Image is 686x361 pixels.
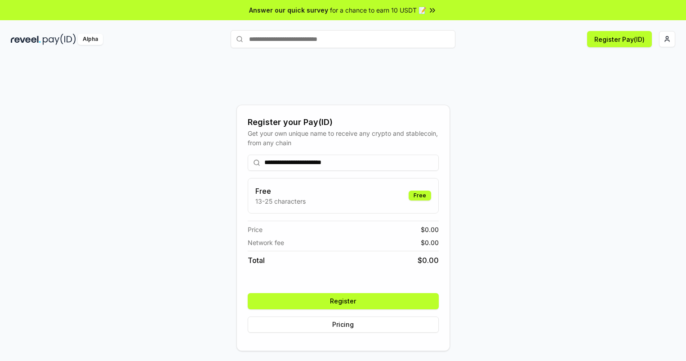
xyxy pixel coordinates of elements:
[78,34,103,45] div: Alpha
[248,129,439,147] div: Get your own unique name to receive any crypto and stablecoin, from any chain
[248,255,265,266] span: Total
[587,31,652,47] button: Register Pay(ID)
[248,293,439,309] button: Register
[421,225,439,234] span: $ 0.00
[249,5,328,15] span: Answer our quick survey
[248,316,439,333] button: Pricing
[248,116,439,129] div: Register your Pay(ID)
[43,34,76,45] img: pay_id
[248,238,284,247] span: Network fee
[255,186,306,196] h3: Free
[248,225,263,234] span: Price
[421,238,439,247] span: $ 0.00
[11,34,41,45] img: reveel_dark
[255,196,306,206] p: 13-25 characters
[330,5,426,15] span: for a chance to earn 10 USDT 📝
[409,191,431,201] div: Free
[418,255,439,266] span: $ 0.00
